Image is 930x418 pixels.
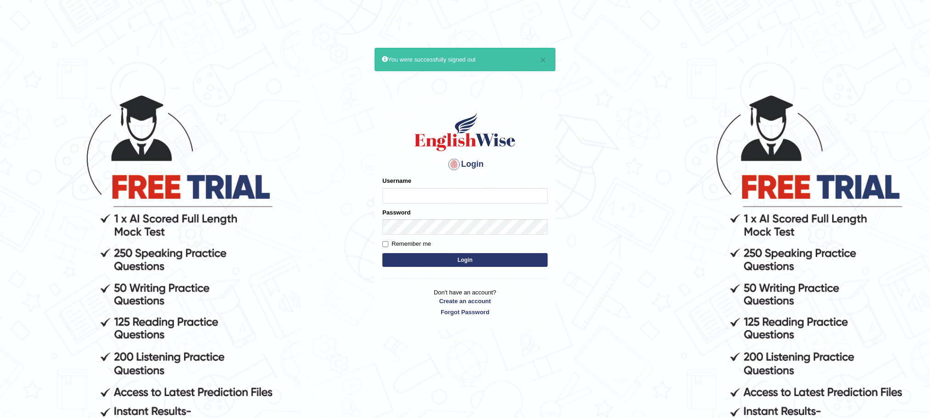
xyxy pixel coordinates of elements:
img: Logo of English Wise sign in for intelligent practice with AI [413,111,517,153]
a: Forgot Password [382,308,548,316]
button: Login [382,253,548,267]
input: Remember me [382,241,388,247]
p: Don't have an account? [382,288,548,316]
label: Remember me [382,239,431,249]
button: × [540,55,546,65]
label: Username [382,176,411,185]
h4: Login [382,157,548,172]
div: You were successfully signed out [375,48,555,71]
label: Password [382,208,410,217]
a: Create an account [382,297,548,305]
